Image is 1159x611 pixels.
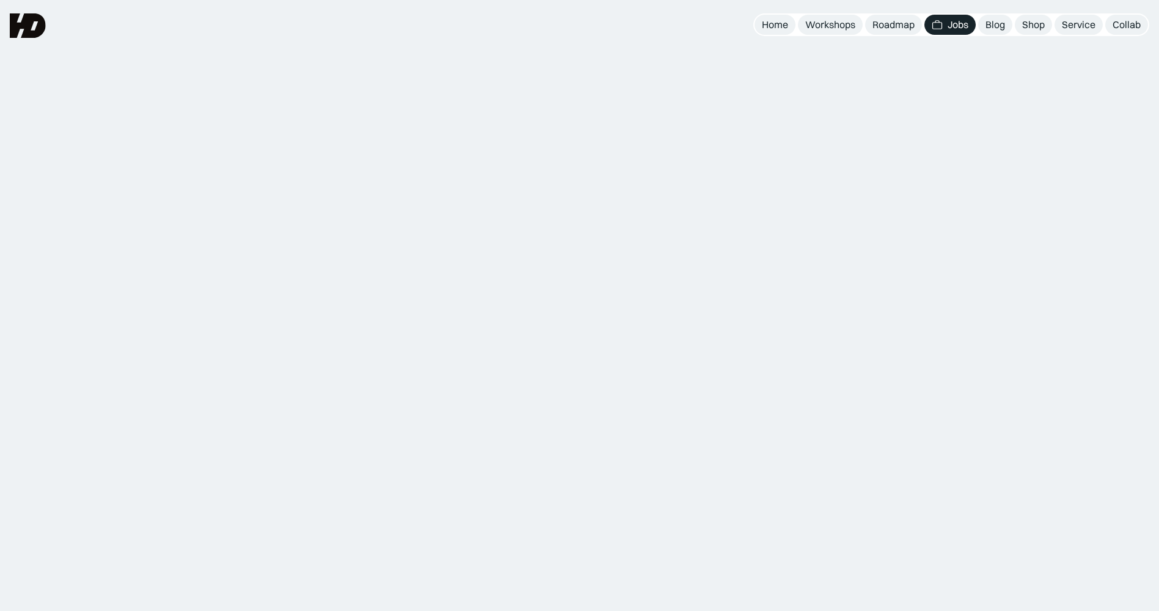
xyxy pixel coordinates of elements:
[872,18,915,31] div: Roadmap
[762,18,788,31] div: Home
[924,15,976,35] a: Jobs
[1015,15,1052,35] a: Shop
[1055,15,1103,35] a: Service
[978,15,1012,35] a: Blog
[1062,18,1095,31] div: Service
[1105,15,1148,35] a: Collab
[798,15,863,35] a: Workshops
[985,18,1005,31] div: Blog
[755,15,795,35] a: Home
[1113,18,1141,31] div: Collab
[805,18,855,31] div: Workshops
[865,15,922,35] a: Roadmap
[1022,18,1045,31] div: Shop
[948,18,968,31] div: Jobs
